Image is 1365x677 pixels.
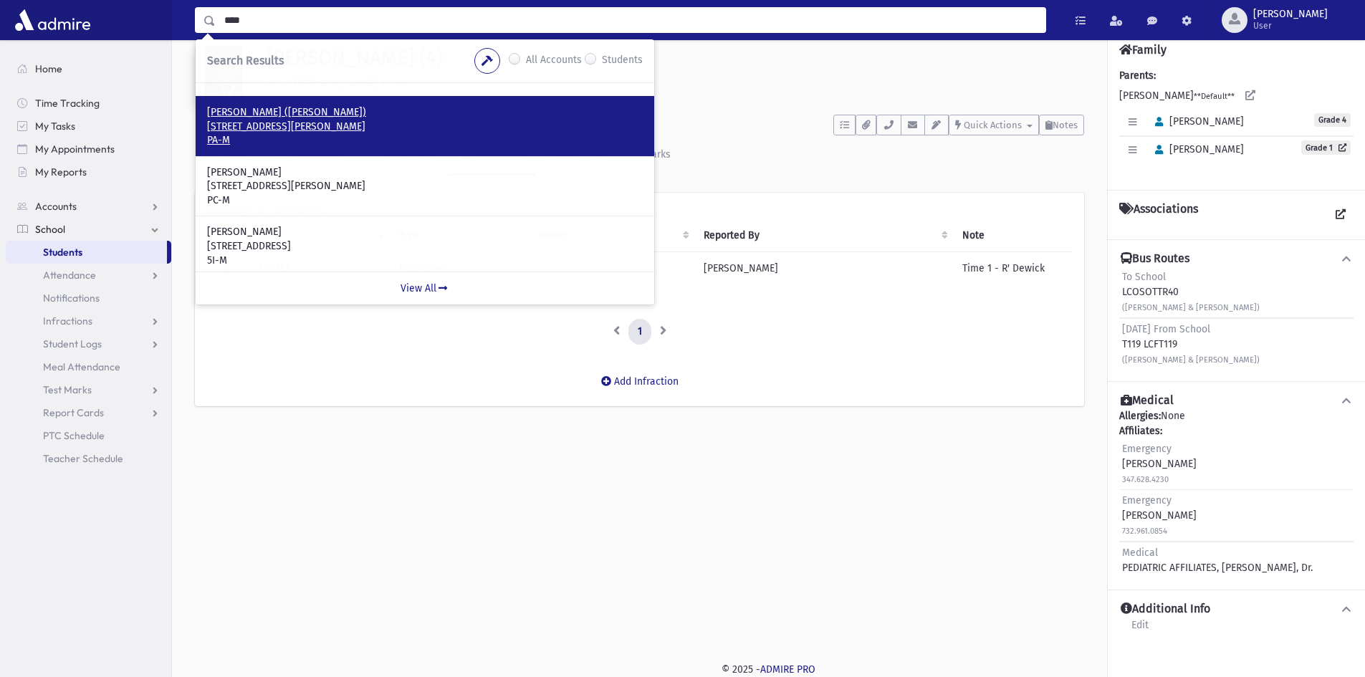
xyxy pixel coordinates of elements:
[207,239,643,254] p: [STREET_ADDRESS]
[1253,20,1328,32] span: User
[6,195,171,218] a: Accounts
[1122,355,1260,365] small: ([PERSON_NAME] & [PERSON_NAME])
[1122,303,1260,312] small: ([PERSON_NAME] & [PERSON_NAME])
[1149,143,1244,155] span: [PERSON_NAME]
[207,120,643,134] p: [STREET_ADDRESS][PERSON_NAME]
[1121,251,1189,267] h4: Bus Routes
[216,7,1045,33] input: Search
[207,105,643,120] p: [PERSON_NAME] ([PERSON_NAME])
[1122,493,1197,538] div: [PERSON_NAME]
[1119,68,1354,178] div: [PERSON_NAME]
[43,269,96,282] span: Attendance
[43,383,92,396] span: Test Marks
[1149,115,1244,128] span: [PERSON_NAME]
[207,225,643,239] p: [PERSON_NAME]
[954,219,1073,252] th: Note
[1122,494,1172,506] span: Emergency
[1253,9,1328,20] span: [PERSON_NAME]
[1119,69,1156,82] b: Parents:
[35,62,62,75] span: Home
[1119,602,1354,617] button: Additional Info
[35,165,87,178] span: My Reports
[1328,202,1354,228] a: View all Associations
[207,133,643,148] p: PA-M
[695,219,953,252] th: Reported By: activate to sort column ascending
[1121,393,1174,408] h4: Medical
[43,452,123,465] span: Teacher Schedule
[43,292,100,304] span: Notifications
[6,378,171,401] a: Test Marks
[207,225,643,267] a: [PERSON_NAME] [STREET_ADDRESS] 5I-M
[6,287,171,309] a: Notifications
[1119,410,1161,422] b: Allergies:
[1122,269,1260,315] div: LCOSOTTR40
[6,160,171,183] a: My Reports
[6,115,171,138] a: My Tasks
[6,264,171,287] a: Attendance
[6,92,171,115] a: Time Tracking
[35,223,65,236] span: School
[592,369,688,395] button: Add Infraction
[6,218,171,241] a: School
[43,337,102,350] span: Student Logs
[602,52,643,69] label: Students
[1301,140,1351,155] a: Grade 1
[207,193,643,208] p: PC-M
[1122,323,1210,335] span: [DATE] From School
[6,138,171,160] a: My Appointments
[43,360,120,373] span: Meal Attendance
[1122,441,1197,486] div: [PERSON_NAME]
[526,52,582,69] label: All Accounts
[695,252,953,291] td: [PERSON_NAME]
[1039,115,1084,135] button: Notes
[207,165,643,180] p: [PERSON_NAME]
[35,97,100,110] span: Time Tracking
[6,309,171,332] a: Infractions
[35,200,77,213] span: Accounts
[43,406,104,419] span: Report Cards
[1119,393,1354,408] button: Medical
[1122,322,1260,367] div: T119 LCFT119
[1131,617,1149,643] a: Edit
[1119,408,1354,578] div: None
[954,252,1073,291] td: Time 1 - R' Dewick
[11,6,94,34] img: AdmirePro
[196,272,654,304] a: View All
[1119,251,1354,267] button: Bus Routes
[628,319,651,345] a: 1
[1122,271,1166,283] span: To School
[1122,527,1167,536] small: 732.961.0854
[195,135,264,176] a: Activity
[1122,475,1169,484] small: 347.628.4230
[267,46,1084,70] h1: [PERSON_NAME] (4)
[949,115,1039,135] button: Quick Actions
[207,179,643,193] p: [STREET_ADDRESS][PERSON_NAME]
[207,54,284,67] span: Search Results
[43,246,82,259] span: Students
[1119,202,1198,228] h4: Associations
[6,424,171,447] a: PTC Schedule
[760,663,815,676] a: ADMIRE PRO
[195,662,1342,677] div: © 2025 -
[964,120,1022,130] span: Quick Actions
[6,355,171,378] a: Meal Attendance
[207,254,643,268] p: 5I-M
[1122,547,1158,559] span: Medical
[35,120,75,133] span: My Tasks
[1119,43,1167,57] h4: Family
[1122,545,1313,575] div: PEDIATRIC AFFILIATES, [PERSON_NAME], Dr.
[6,241,167,264] a: Students
[267,76,1084,90] h6: 2042 [PERSON_NAME] River
[6,447,171,470] a: Teacher Schedule
[207,105,643,148] a: [PERSON_NAME] ([PERSON_NAME]) [STREET_ADDRESS][PERSON_NAME] PA-M
[1122,443,1172,455] span: Emergency
[1053,120,1078,130] span: Notes
[1314,113,1351,127] span: Grade 4
[207,165,643,208] a: [PERSON_NAME] [STREET_ADDRESS][PERSON_NAME] PC-M
[6,332,171,355] a: Student Logs
[6,401,171,424] a: Report Cards
[43,315,92,327] span: Infractions
[1121,602,1210,617] h4: Additional Info
[1119,425,1162,437] b: Affiliates:
[35,143,115,155] span: My Appointments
